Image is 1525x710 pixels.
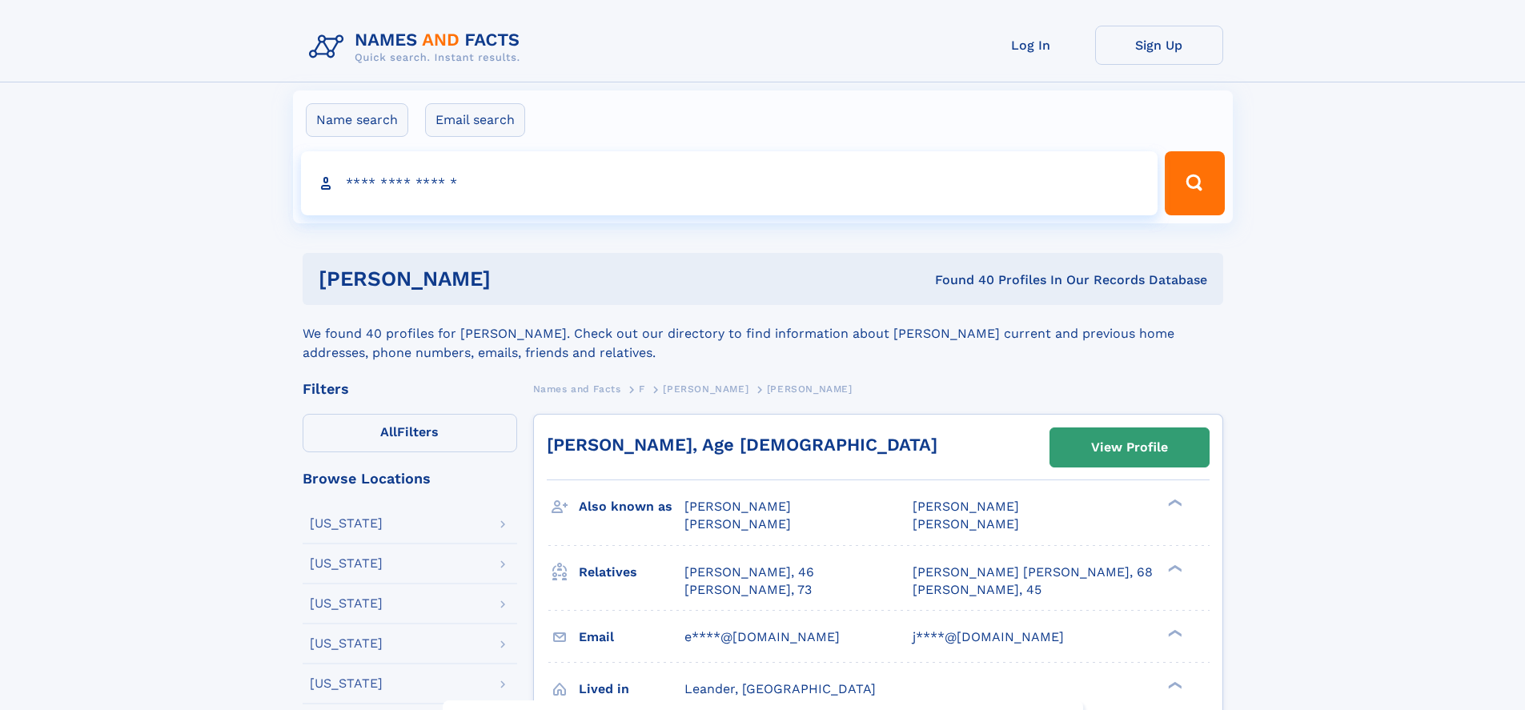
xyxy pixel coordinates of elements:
span: [PERSON_NAME] [913,499,1019,514]
label: Email search [425,103,525,137]
span: F [639,383,645,395]
span: [PERSON_NAME] [684,499,791,514]
h3: Relatives [579,559,684,586]
button: Search Button [1165,151,1224,215]
div: Filters [303,382,517,396]
div: ❯ [1164,680,1183,690]
a: View Profile [1050,428,1209,467]
h3: Also known as [579,493,684,520]
div: [US_STATE] [310,557,383,570]
a: [PERSON_NAME], 45 [913,581,1041,599]
a: Sign Up [1095,26,1223,65]
span: All [380,424,397,439]
h3: Lived in [579,676,684,703]
div: ❯ [1164,563,1183,573]
h1: [PERSON_NAME] [319,269,713,289]
div: [US_STATE] [310,517,383,530]
div: We found 40 profiles for [PERSON_NAME]. Check out our directory to find information about [PERSON... [303,305,1223,363]
a: Names and Facts [533,379,621,399]
a: [PERSON_NAME], Age [DEMOGRAPHIC_DATA] [547,435,937,455]
span: [PERSON_NAME] [767,383,853,395]
a: [PERSON_NAME], 46 [684,564,814,581]
span: [PERSON_NAME] [663,383,748,395]
a: [PERSON_NAME], 73 [684,581,812,599]
div: Found 40 Profiles In Our Records Database [712,271,1207,289]
img: Logo Names and Facts [303,26,533,69]
div: [US_STATE] [310,637,383,650]
div: [US_STATE] [310,677,383,690]
span: Leander, [GEOGRAPHIC_DATA] [684,681,876,696]
div: Browse Locations [303,471,517,486]
span: [PERSON_NAME] [684,516,791,531]
h3: Email [579,624,684,651]
label: Name search [306,103,408,137]
a: [PERSON_NAME] [PERSON_NAME], 68 [913,564,1153,581]
a: F [639,379,645,399]
div: ❯ [1164,628,1183,638]
div: View Profile [1091,429,1168,466]
a: [PERSON_NAME] [663,379,748,399]
a: Log In [967,26,1095,65]
label: Filters [303,414,517,452]
span: [PERSON_NAME] [913,516,1019,531]
input: search input [301,151,1158,215]
div: [US_STATE] [310,597,383,610]
div: ❯ [1164,498,1183,508]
